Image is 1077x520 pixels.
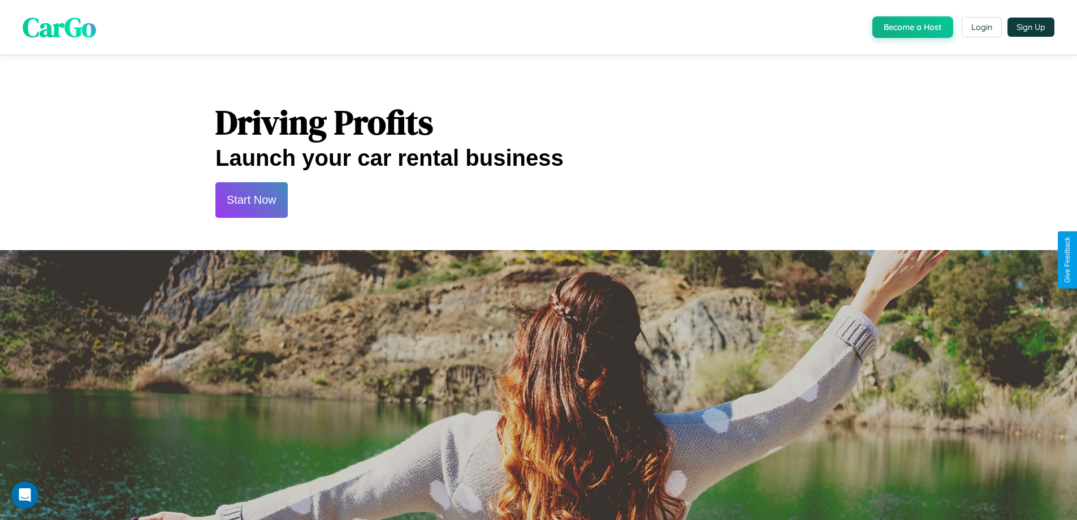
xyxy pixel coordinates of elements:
span: CarGo [23,8,96,46]
div: Give Feedback [1063,237,1071,283]
button: Become a Host [872,16,953,38]
button: Login [962,17,1002,37]
button: Sign Up [1007,18,1054,37]
h1: Driving Profits [215,99,862,145]
iframe: Intercom live chat [11,482,38,509]
h2: Launch your car rental business [215,145,862,171]
button: Start Now [215,182,288,218]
